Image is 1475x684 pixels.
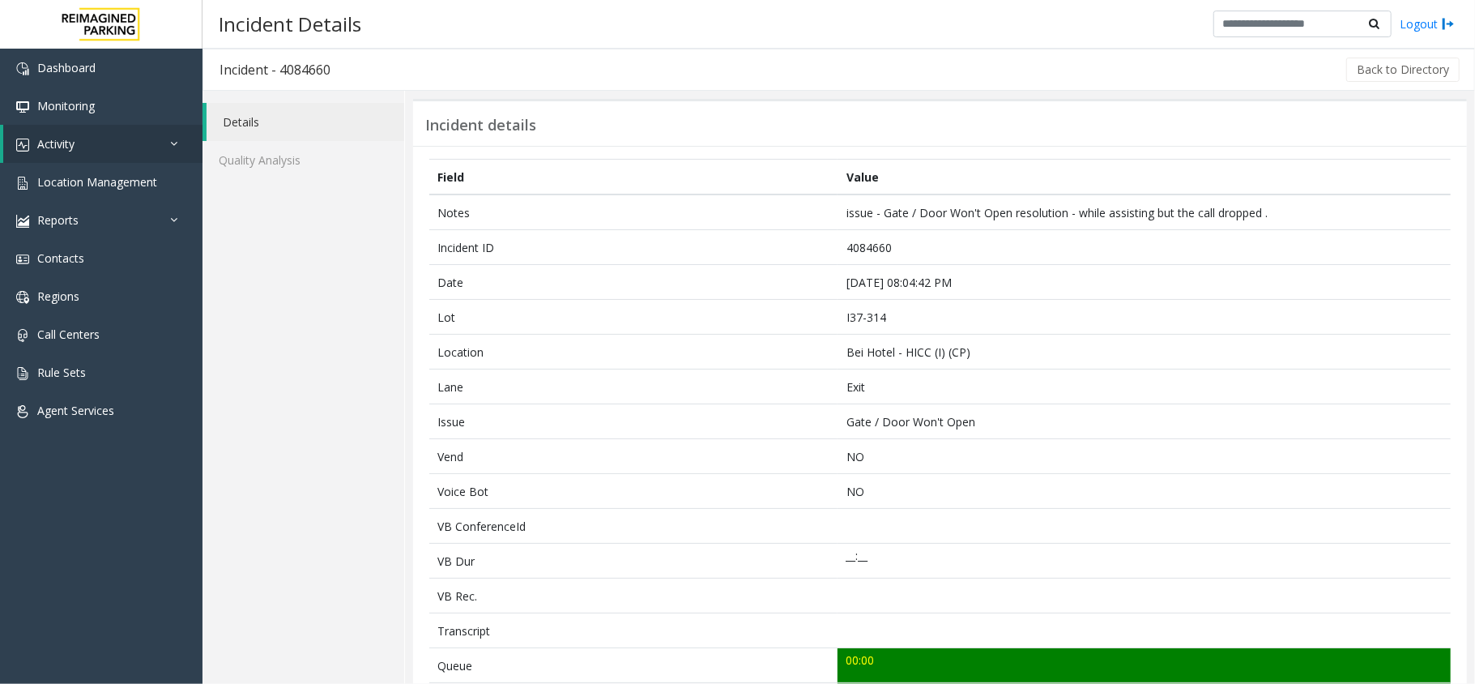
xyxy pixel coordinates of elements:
td: Lane [429,370,838,404]
td: Vend [429,439,838,474]
h3: Incident details [425,117,536,135]
td: Lot [429,300,838,335]
td: 00:00 [838,648,1451,683]
td: issue - Gate / Door Won't Open resolution - while assisting but the call dropped . [838,195,1451,230]
a: Details [207,103,404,141]
h3: Incident - 4084660 [203,51,347,88]
span: Location Management [37,174,157,190]
td: Date [429,265,838,300]
td: Exit [838,370,1451,404]
img: 'icon' [16,177,29,190]
a: Quality Analysis [202,141,404,179]
td: VB Rec. [429,579,838,613]
span: Monitoring [37,98,95,113]
th: Value [838,160,1451,195]
td: Location [429,335,838,370]
td: Transcript [429,613,838,648]
td: VB ConferenceId [429,509,838,544]
td: Queue [429,648,838,683]
img: logout [1442,15,1455,32]
span: Regions [37,289,79,304]
td: Gate / Door Won't Open [838,404,1451,439]
img: 'icon' [16,329,29,342]
img: 'icon' [16,215,29,228]
img: 'icon' [16,62,29,75]
span: Reports [37,212,79,228]
img: 'icon' [16,100,29,113]
p: NO [846,448,1443,465]
h3: Incident Details [211,4,369,44]
span: Contacts [37,250,84,266]
img: 'icon' [16,253,29,266]
img: 'icon' [16,139,29,152]
a: Logout [1400,15,1455,32]
span: Agent Services [37,403,114,418]
td: Notes [429,195,838,230]
td: I37-314 [838,300,1451,335]
span: Activity [37,136,75,152]
img: 'icon' [16,367,29,380]
td: Incident ID [429,230,838,265]
span: Call Centers [37,327,100,342]
img: 'icon' [16,291,29,304]
td: 4084660 [838,230,1451,265]
th: Field [429,160,838,195]
td: VB Dur [429,544,838,579]
span: Rule Sets [37,365,86,380]
td: Issue [429,404,838,439]
p: NO [846,483,1443,500]
img: 'icon' [16,405,29,418]
span: Dashboard [37,60,96,75]
button: Back to Directory [1346,58,1460,82]
a: Activity [3,125,202,163]
td: __:__ [838,544,1451,579]
td: [DATE] 08:04:42 PM [838,265,1451,300]
td: Bei Hotel - HICC (I) (CP) [838,335,1451,370]
td: Voice Bot [429,474,838,509]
